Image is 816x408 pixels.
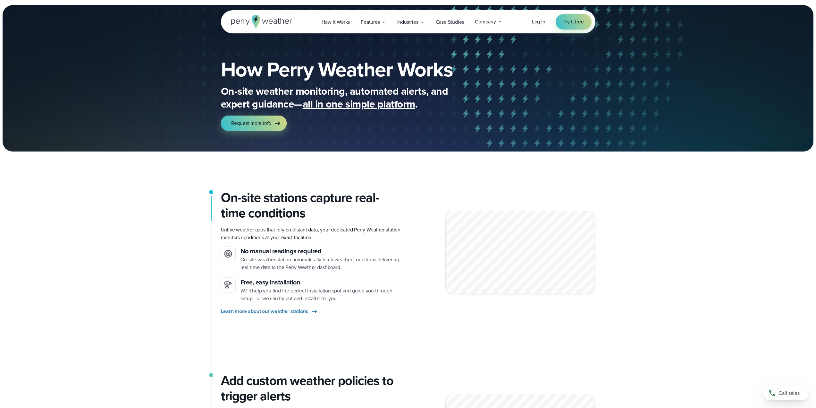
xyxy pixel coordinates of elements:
[316,15,356,29] a: How it Works
[436,18,464,26] span: Case Studies
[240,287,403,302] p: We’ll help you find the perfect installation spot and guide you through setup—or we can fly out a...
[532,18,545,25] span: Log in
[397,18,418,26] span: Industries
[221,226,403,241] p: Unlike weather apps that rely on distant data, your dedicated Perry Weather station monitors cond...
[475,18,496,26] span: Company
[221,373,403,404] h3: Add custom weather policies to trigger alerts
[563,18,584,26] span: Try it free
[303,96,415,112] span: all in one simple platform
[221,85,477,110] p: On-site weather monitoring, automated alerts, and expert guidance— .
[240,256,403,271] p: On-site weather station automatically track weather conditions delivering real-time data to the P...
[221,308,319,315] a: Learn more about our weather stations
[221,190,403,221] h2: On-site stations capture real-time conditions
[763,386,808,400] a: Call sales
[361,18,380,26] span: Features
[231,119,272,127] span: Request more info
[430,15,470,29] a: Case Studies
[322,18,350,26] span: How it Works
[556,14,592,30] a: Try it free
[221,59,499,80] h1: How Perry Weather Works
[240,247,403,256] h3: No manual readings required
[221,116,287,131] a: Request more info
[532,18,545,26] a: Log in
[778,389,800,397] span: Call sales
[221,308,308,315] span: Learn more about our weather stations
[240,278,403,287] h3: Free, easy installation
